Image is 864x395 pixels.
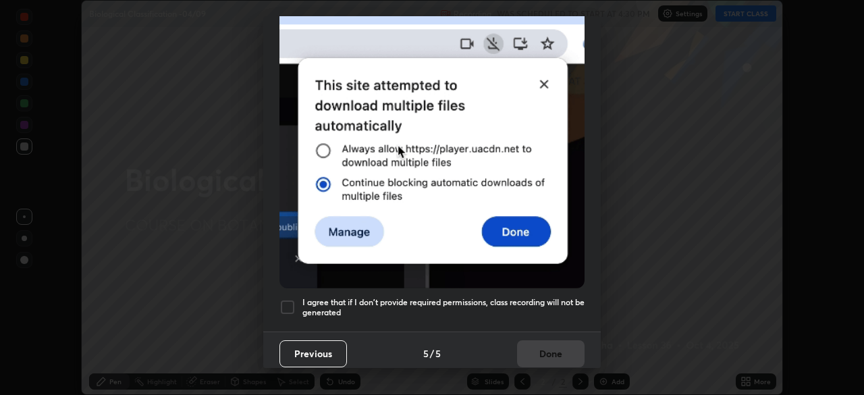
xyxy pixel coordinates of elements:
[435,346,441,361] h4: 5
[302,297,585,318] h5: I agree that if I don't provide required permissions, class recording will not be generated
[279,340,347,367] button: Previous
[430,346,434,361] h4: /
[423,346,429,361] h4: 5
